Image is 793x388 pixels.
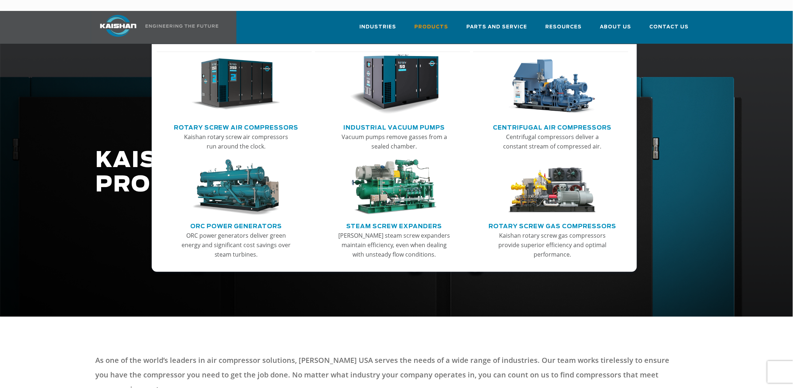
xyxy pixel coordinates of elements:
p: [PERSON_NAME] steam screw expanders maintain efficiency, even when dealing with unsteady flow con... [338,231,451,259]
a: Centrifugal Air Compressors [493,121,612,132]
img: thumb-Industrial-Vacuum-Pumps [350,54,439,115]
h1: KAISHAN PRODUCTS [95,149,596,197]
span: Industries [359,23,396,31]
a: Kaishan USA [91,11,220,44]
p: ORC power generators deliver green energy and significant cost savings over steam turbines. [179,231,293,259]
a: Rotary Screw Gas Compressors [489,220,616,231]
p: Kaishan rotary screw air compressors run around the clock. [179,132,293,151]
p: Centrifugal compressors deliver a constant stream of compressed air. [496,132,609,151]
span: Resources [545,23,582,31]
span: Contact Us [649,23,689,31]
a: Parts and Service [466,17,527,42]
span: About Us [600,23,631,31]
img: thumb-Centrifugal-Air-Compressors [507,54,597,115]
a: Products [414,17,448,42]
a: Rotary Screw Air Compressors [174,121,299,132]
p: Vacuum pumps remove gasses from a sealed chamber. [338,132,451,151]
a: Contact Us [649,17,689,42]
a: ORC Power Generators [190,220,282,231]
a: Resources [545,17,582,42]
img: thumb-ORC-Power-Generators [191,159,281,215]
a: Industries [359,17,396,42]
img: Engineering the future [146,24,218,28]
a: Steam Screw Expanders [346,220,442,231]
span: Products [414,23,448,31]
a: About Us [600,17,631,42]
a: Industrial Vacuum Pumps [343,121,445,132]
img: thumb-Rotary-Screw-Air-Compressors [191,54,281,115]
span: Parts and Service [466,23,527,31]
p: Kaishan rotary screw gas compressors provide superior efficiency and optimal performance. [496,231,609,259]
img: kaishan logo [91,15,146,37]
img: thumb-Rotary-Screw-Gas-Compressors [507,159,597,215]
img: thumb-Steam-Screw-Expanders [350,159,439,215]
